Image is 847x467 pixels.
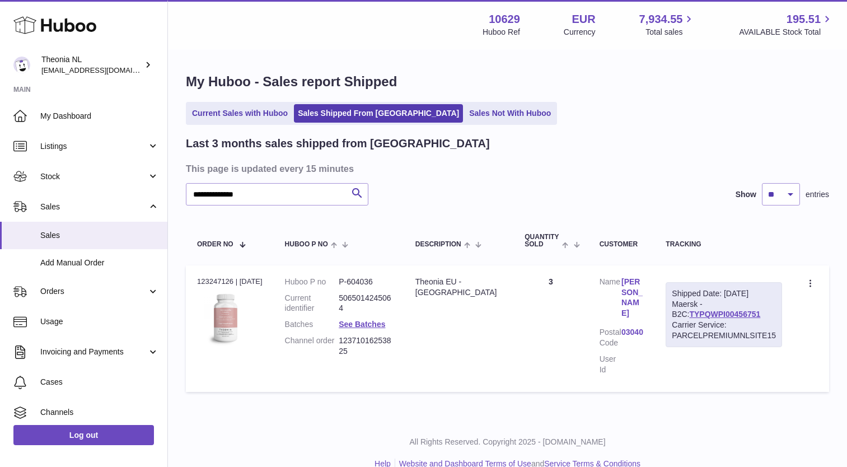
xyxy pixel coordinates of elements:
[339,293,393,314] dd: 5065014245064
[40,171,147,182] span: Stock
[339,277,393,287] dd: P-604036
[177,437,838,447] p: All Rights Reserved. Copyright 2025 - [DOMAIN_NAME]
[40,377,159,387] span: Cases
[41,66,165,74] span: [EMAIL_ADDRESS][DOMAIN_NAME]
[197,277,263,287] div: 123247126 | [DATE]
[666,241,782,248] div: Tracking
[197,290,253,346] img: 106291725893222.jpg
[639,12,696,38] a: 7,934.55 Total sales
[465,104,555,123] a: Sales Not With Huboo
[285,335,339,357] dt: Channel order
[186,73,829,91] h1: My Huboo - Sales report Shipped
[600,354,621,375] dt: User Id
[572,12,595,27] strong: EUR
[339,320,385,329] a: See Batches
[415,277,503,298] div: Theonia EU - [GEOGRAPHIC_DATA]
[621,277,643,319] a: [PERSON_NAME]
[564,27,596,38] div: Currency
[513,265,588,392] td: 3
[621,327,643,338] a: 03040
[13,425,154,445] a: Log out
[806,189,829,200] span: entries
[40,316,159,327] span: Usage
[186,162,826,175] h3: This page is updated every 15 minutes
[639,12,683,27] span: 7,934.55
[40,258,159,268] span: Add Manual Order
[285,277,339,287] dt: Huboo P no
[489,12,520,27] strong: 10629
[13,57,30,73] img: info@wholesomegoods.eu
[40,347,147,357] span: Invoicing and Payments
[40,407,159,418] span: Channels
[600,327,621,348] dt: Postal Code
[689,310,760,319] a: TYPQWPI00456751
[672,320,776,341] div: Carrier Service: PARCELPREMIUMNLSITE15
[525,233,559,248] span: Quantity Sold
[40,230,159,241] span: Sales
[672,288,776,299] div: Shipped Date: [DATE]
[40,202,147,212] span: Sales
[739,12,834,38] a: 195.51 AVAILABLE Stock Total
[40,141,147,152] span: Listings
[40,286,147,297] span: Orders
[40,111,159,122] span: My Dashboard
[600,277,621,322] dt: Name
[666,282,782,347] div: Maersk - B2C:
[415,241,461,248] span: Description
[736,189,756,200] label: Show
[285,319,339,330] dt: Batches
[197,241,233,248] span: Order No
[186,136,490,151] h2: Last 3 months sales shipped from [GEOGRAPHIC_DATA]
[483,27,520,38] div: Huboo Ref
[600,241,644,248] div: Customer
[41,54,142,76] div: Theonia NL
[188,104,292,123] a: Current Sales with Huboo
[285,293,339,314] dt: Current identifier
[339,335,393,357] dd: 12371016253825
[787,12,821,27] span: 195.51
[285,241,328,248] span: Huboo P no
[294,104,463,123] a: Sales Shipped From [GEOGRAPHIC_DATA]
[645,27,695,38] span: Total sales
[739,27,834,38] span: AVAILABLE Stock Total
